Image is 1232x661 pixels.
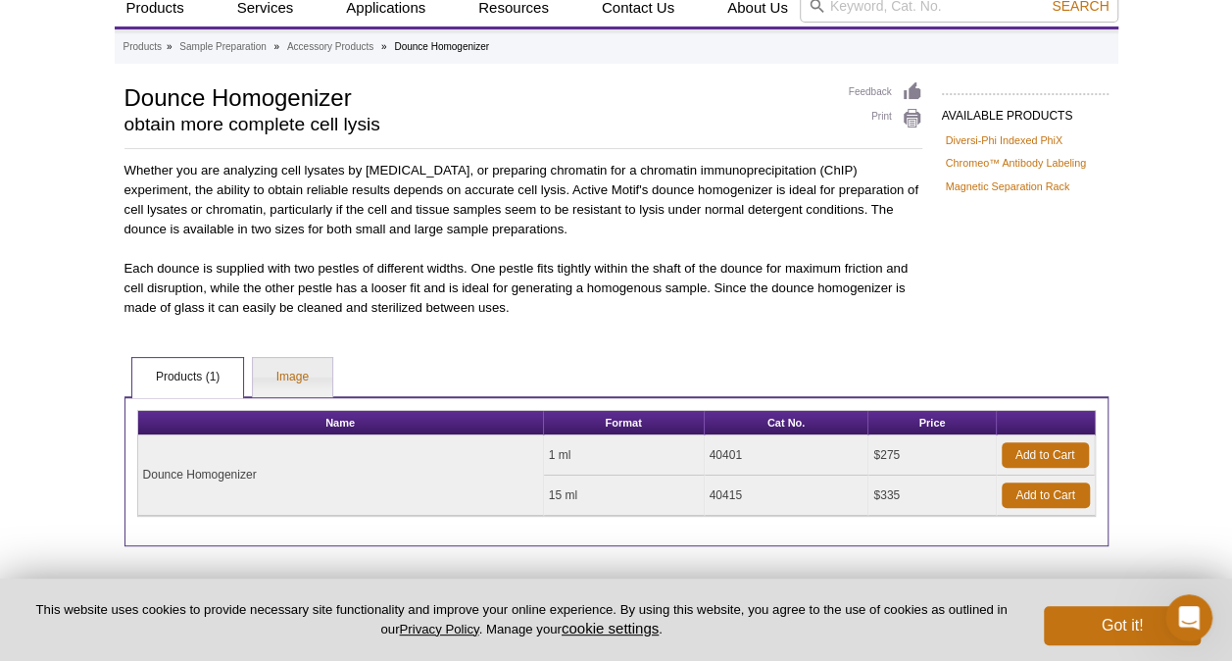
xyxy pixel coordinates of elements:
[562,620,659,636] button: cookie settings
[1165,594,1212,641] iframe: Intercom live chat
[123,38,162,56] a: Products
[1002,442,1089,468] a: Add to Cart
[705,476,869,516] td: 40415
[124,259,922,318] p: Each dounce is supplied with two pestles of different widths. One pestle fits tightly within the ...
[868,476,996,516] td: $335
[544,476,705,516] td: 15 ml
[849,108,922,129] a: Print
[868,411,996,435] th: Price
[946,178,1070,195] a: Magnetic Separation Rack
[287,38,373,56] a: Accessory Products
[1044,606,1201,645] button: Got it!
[124,116,829,133] h2: obtain more complete cell lysis
[868,435,996,476] td: $275
[946,131,1062,149] a: Diversi-Phi Indexed PhiX
[31,601,1011,638] p: This website uses cookies to provide necessary site functionality and improve your online experie...
[1002,483,1090,508] a: Add to Cart
[705,435,869,476] td: 40401
[273,41,279,52] li: »
[167,41,172,52] li: »
[544,435,705,476] td: 1 ml
[179,38,266,56] a: Sample Preparation
[138,435,544,516] td: Dounce Homogenizer
[138,411,544,435] th: Name
[394,41,489,52] li: Dounce Homogenizer
[253,358,332,397] a: Image
[399,622,478,636] a: Privacy Policy
[849,81,922,103] a: Feedback
[132,358,243,397] a: Products (1)
[124,161,922,239] p: Whether you are analyzing cell lysates by [MEDICAL_DATA], or preparing chromatin for a chromatin ...
[942,93,1109,128] h2: AVAILABLE PRODUCTS
[124,81,829,111] h1: Dounce Homogenizer
[946,154,1086,172] a: Chromeo™ Antibody Labeling
[381,41,387,52] li: »
[544,411,705,435] th: Format
[705,411,869,435] th: Cat No.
